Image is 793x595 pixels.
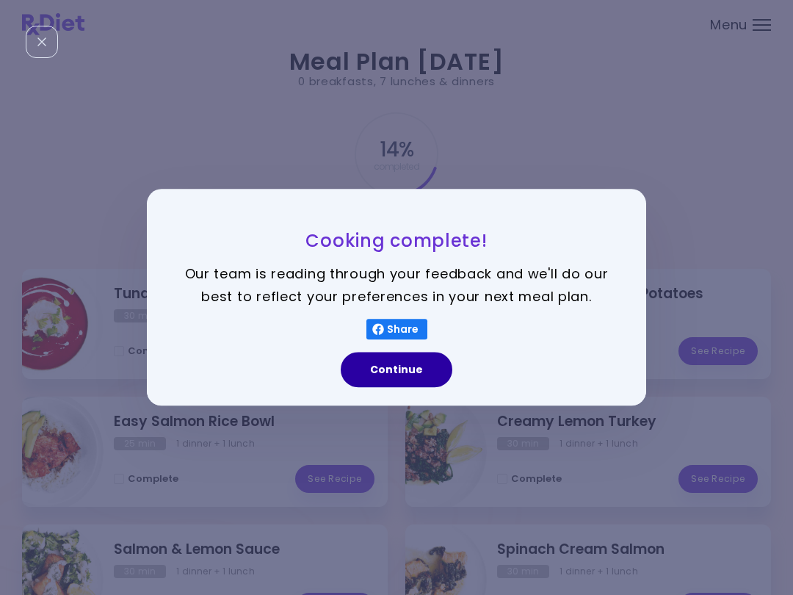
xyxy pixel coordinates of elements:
[341,353,452,388] button: Continue
[366,320,427,340] button: Share
[184,264,609,309] p: Our team is reading through your feedback and we'll do our best to reflect your preferences in yo...
[384,324,421,336] span: Share
[184,229,609,252] h3: Cooking complete!
[26,26,58,58] div: Close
